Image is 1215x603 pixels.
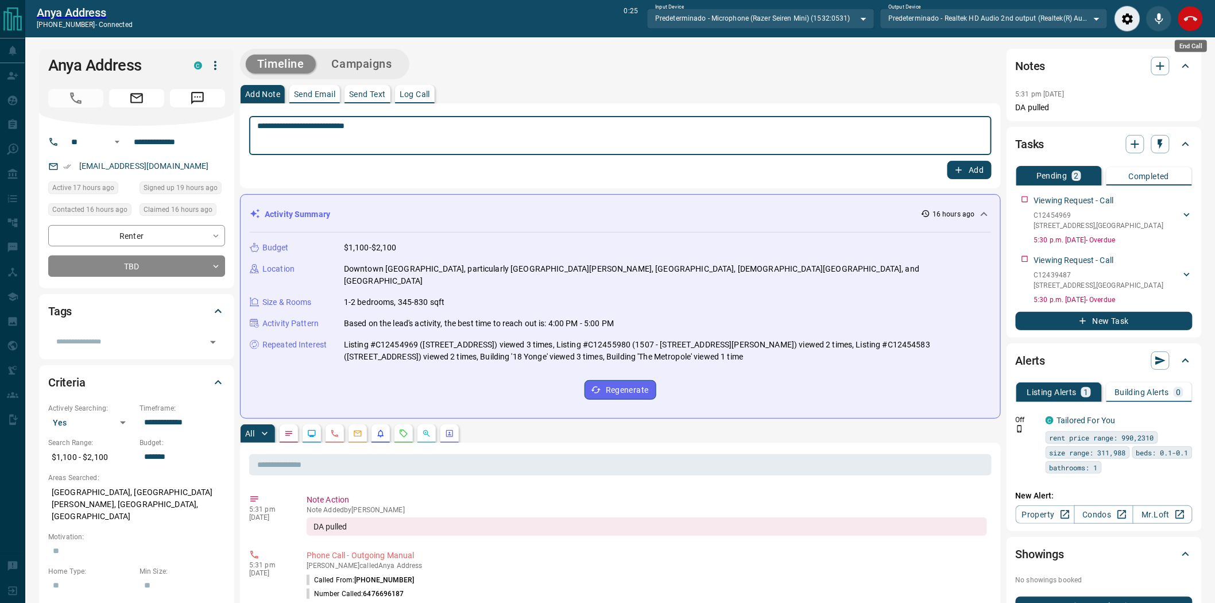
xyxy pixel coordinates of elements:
[1016,130,1193,158] div: Tasks
[205,334,221,350] button: Open
[140,181,225,198] div: Sun Oct 12 2025
[140,566,225,577] p: Min Size:
[1016,575,1193,585] p: No showings booked
[110,135,124,149] button: Open
[932,209,974,219] p: 16 hours ago
[245,430,254,438] p: All
[344,318,614,330] p: Based on the lead's activity, the best time to reach out is: 4:00 PM - 5:00 PM
[48,448,134,467] p: $1,100 - $2,100
[344,263,991,287] p: Downtown [GEOGRAPHIC_DATA], particularly [GEOGRAPHIC_DATA][PERSON_NAME], [GEOGRAPHIC_DATA], [DEMO...
[307,517,987,536] div: DA pulled
[79,161,209,171] a: [EMAIL_ADDRESS][DOMAIN_NAME]
[1133,505,1192,524] a: Mr.Loft
[354,576,414,584] span: [PHONE_NUMBER]
[1074,505,1133,524] a: Condos
[353,429,362,438] svg: Emails
[947,161,991,179] button: Add
[1034,254,1114,266] p: Viewing Request - Call
[1034,208,1193,233] div: C12454969[STREET_ADDRESS],[GEOGRAPHIC_DATA]
[307,575,414,585] p: Called From:
[1034,235,1193,245] p: 5:30 p.m. [DATE] - Overdue
[1034,280,1164,291] p: [STREET_ADDRESS] , [GEOGRAPHIC_DATA]
[48,473,225,483] p: Areas Searched:
[245,90,280,98] p: Add Note
[1046,416,1054,424] div: condos.ca
[1136,447,1189,458] span: beds: 0.1-0.1
[52,182,114,194] span: Active 17 hours ago
[249,569,289,577] p: [DATE]
[647,9,875,28] div: Predeterminado - Microphone (Razer Seiren Mini) (1532:0531)
[320,55,404,74] button: Campaigns
[399,429,408,438] svg: Requests
[1115,6,1140,32] div: Audio Settings
[1016,347,1193,374] div: Alerts
[262,339,327,351] p: Repeated Interest
[194,61,202,69] div: condos.ca
[585,380,656,400] button: Regenerate
[1034,210,1164,221] p: C12454969
[1016,52,1193,80] div: Notes
[1115,388,1169,396] p: Building Alerts
[1034,221,1164,231] p: [STREET_ADDRESS] , [GEOGRAPHIC_DATA]
[1034,270,1164,280] p: C12439487
[1016,312,1193,330] button: New Task
[1016,102,1193,114] p: DA pulled
[1057,416,1116,425] a: Tailored For You
[1050,462,1098,473] span: bathrooms: 1
[144,204,212,215] span: Claimed 16 hours ago
[246,55,316,74] button: Timeline
[48,483,225,526] p: [GEOGRAPHIC_DATA], [GEOGRAPHIC_DATA][PERSON_NAME], [GEOGRAPHIC_DATA], [GEOGRAPHIC_DATA]
[1036,172,1067,180] p: Pending
[48,373,86,392] h2: Criteria
[1016,540,1193,568] div: Showings
[307,589,404,599] p: Number Called:
[330,429,339,438] svg: Calls
[52,204,127,215] span: Contacted 16 hours ago
[109,89,164,107] span: Email
[48,403,134,413] p: Actively Searching:
[37,6,133,20] a: Anya Address
[1050,432,1154,443] span: rent price range: 990,2310
[170,89,225,107] span: Message
[48,56,177,75] h1: Anya Address
[1016,425,1024,433] svg: Push Notification Only
[265,208,330,221] p: Activity Summary
[1027,388,1077,396] p: Listing Alerts
[249,505,289,513] p: 5:31 pm
[262,318,319,330] p: Activity Pattern
[48,369,225,396] div: Criteria
[284,429,293,438] svg: Notes
[1176,388,1181,396] p: 0
[48,302,72,320] h2: Tags
[1034,195,1114,207] p: Viewing Request - Call
[48,225,225,246] div: Renter
[1016,90,1065,98] p: 5:31 pm [DATE]
[1016,415,1039,425] p: Off
[294,90,335,98] p: Send Email
[262,242,289,254] p: Budget
[349,90,386,98] p: Send Text
[376,429,385,438] svg: Listing Alerts
[1175,40,1207,52] div: End Call
[140,403,225,413] p: Timeframe:
[144,182,218,194] span: Signed up 19 hours ago
[655,3,684,11] label: Input Device
[1016,57,1046,75] h2: Notes
[1074,172,1079,180] p: 2
[140,203,225,219] div: Sun Oct 12 2025
[48,256,225,277] div: TBD
[48,438,134,448] p: Search Range:
[48,181,134,198] div: Sun Oct 12 2025
[624,6,638,32] p: 0:25
[344,339,991,363] p: Listing #C12454969 ([STREET_ADDRESS]) viewed 3 times, Listing #C12455980 (1507 - [STREET_ADDRESS]...
[307,562,987,570] p: [PERSON_NAME] called Anya Address
[1178,6,1204,32] div: End Call
[262,263,295,275] p: Location
[880,9,1108,28] div: Predeterminado - Realtek HD Audio 2nd output (Realtek(R) Audio)
[63,163,71,171] svg: Email Verified
[307,494,987,506] p: Note Action
[48,203,134,219] div: Sun Oct 12 2025
[37,20,133,30] p: [PHONE_NUMBER] -
[140,438,225,448] p: Budget:
[1146,6,1172,32] div: Mute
